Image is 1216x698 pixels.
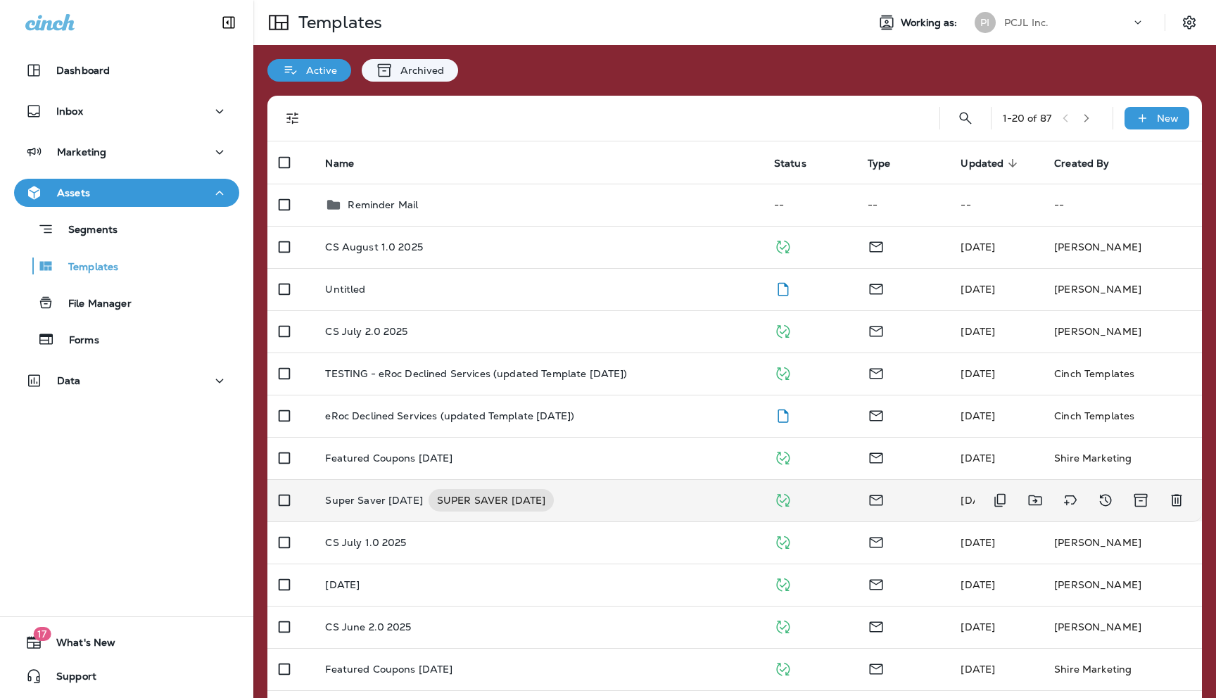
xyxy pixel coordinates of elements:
[1043,521,1202,564] td: [PERSON_NAME]
[325,158,354,170] span: Name
[325,241,423,253] p: CS August 1.0 2025
[55,334,99,348] p: Forms
[856,184,950,226] td: --
[325,537,406,548] p: CS July 1.0 2025
[774,281,792,294] span: Draft
[14,288,239,317] button: File Manager
[14,56,239,84] button: Dashboard
[14,179,239,207] button: Assets
[951,104,980,132] button: Search Templates
[961,367,995,380] span: Frank Carreno
[325,664,452,675] p: Featured Coupons [DATE]
[209,8,248,37] button: Collapse Sidebar
[1004,17,1049,28] p: PCJL Inc.
[774,324,792,336] span: Published
[774,619,792,632] span: Published
[961,578,995,591] span: Shire Marketing
[1043,437,1202,479] td: Shire Marketing
[961,494,995,507] span: Shire Marketing
[868,239,885,252] span: Email
[1054,158,1109,170] span: Created By
[1157,113,1179,124] p: New
[774,577,792,590] span: Published
[1043,268,1202,310] td: [PERSON_NAME]
[325,489,423,512] p: Super Saver [DATE]
[54,261,118,274] p: Templates
[868,577,885,590] span: Email
[868,324,885,336] span: Email
[1127,486,1155,514] button: Archive
[1003,113,1051,124] div: 1 - 20 of 87
[868,157,909,170] span: Type
[325,284,365,295] p: Untitled
[14,662,239,690] button: Support
[14,628,239,656] button: 17What's New
[975,12,996,33] div: PI
[293,12,382,33] p: Templates
[325,326,407,337] p: CS July 2.0 2025
[774,239,792,252] span: Published
[1043,606,1202,648] td: [PERSON_NAME]
[868,281,885,294] span: Email
[1043,395,1202,437] td: Cinch Templates
[54,224,118,238] p: Segments
[961,325,995,338] span: Shire Marketing
[14,138,239,166] button: Marketing
[348,199,418,210] p: Reminder Mail
[325,157,372,170] span: Name
[14,367,239,395] button: Data
[868,661,885,674] span: Email
[961,621,995,633] span: Shire Marketing
[868,619,885,632] span: Email
[429,493,555,507] span: SUPER SAVER [DATE]
[901,17,961,29] span: Working as:
[1043,648,1202,690] td: Shire Marketing
[961,536,995,549] span: Shire Marketing
[325,579,360,590] p: [DATE]
[56,106,83,117] p: Inbox
[325,452,452,464] p: Featured Coupons [DATE]
[325,410,574,421] p: eRoc Declined Services (updated Template [DATE])
[774,157,825,170] span: Status
[14,97,239,125] button: Inbox
[774,366,792,379] span: Published
[1043,353,1202,395] td: Cinch Templates
[868,450,885,463] span: Email
[1043,564,1202,606] td: [PERSON_NAME]
[57,375,81,386] p: Data
[774,535,792,547] span: Published
[1043,310,1202,353] td: [PERSON_NAME]
[774,450,792,463] span: Published
[868,493,885,505] span: Email
[1054,157,1127,170] span: Created By
[949,184,1043,226] td: --
[279,104,307,132] button: Filters
[1177,10,1202,35] button: Settings
[868,158,891,170] span: Type
[56,65,110,76] p: Dashboard
[961,157,1022,170] span: Updated
[868,535,885,547] span: Email
[961,283,995,296] span: Jared Rich
[33,627,51,641] span: 17
[961,241,995,253] span: Shire Marketing
[42,637,115,654] span: What's New
[774,661,792,674] span: Published
[774,158,806,170] span: Status
[961,663,995,675] span: Shire Marketing
[1163,486,1191,514] button: Delete
[299,65,337,76] p: Active
[774,408,792,421] span: Draft
[14,324,239,354] button: Forms
[774,493,792,505] span: Published
[961,410,995,422] span: Diego Arriola
[868,366,885,379] span: Email
[325,621,411,633] p: CS June 2.0 2025
[429,489,555,512] div: SUPER SAVER [DATE]
[42,671,96,687] span: Support
[54,298,132,311] p: File Manager
[1056,486,1084,514] button: Add tags
[57,146,106,158] p: Marketing
[1043,226,1202,268] td: [PERSON_NAME]
[393,65,444,76] p: Archived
